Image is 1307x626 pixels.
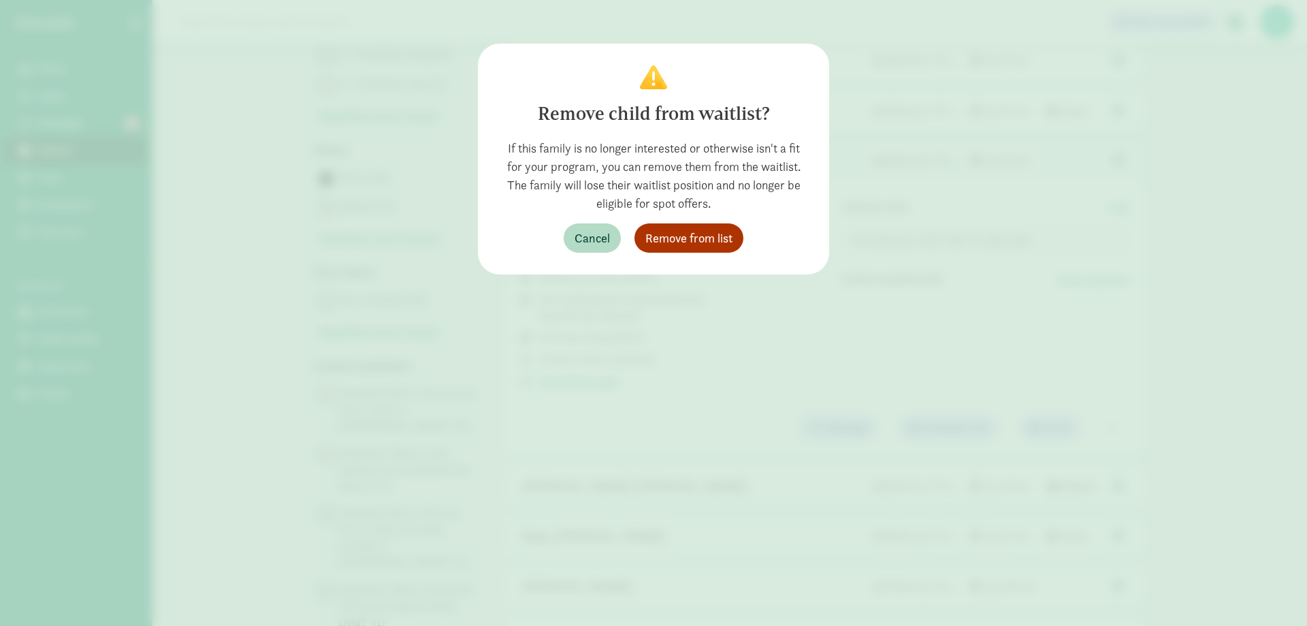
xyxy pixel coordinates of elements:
[500,139,807,213] div: If this family is no longer interested or otherwise isn't a fit for your program, you can remove ...
[640,65,667,89] img: Confirm
[634,223,743,253] button: Remove from list
[575,229,610,247] span: Cancel
[500,100,807,128] div: Remove child from waitlist?
[645,229,732,247] span: Remove from list
[1239,561,1307,626] iframe: Chat Widget
[564,223,621,253] button: Cancel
